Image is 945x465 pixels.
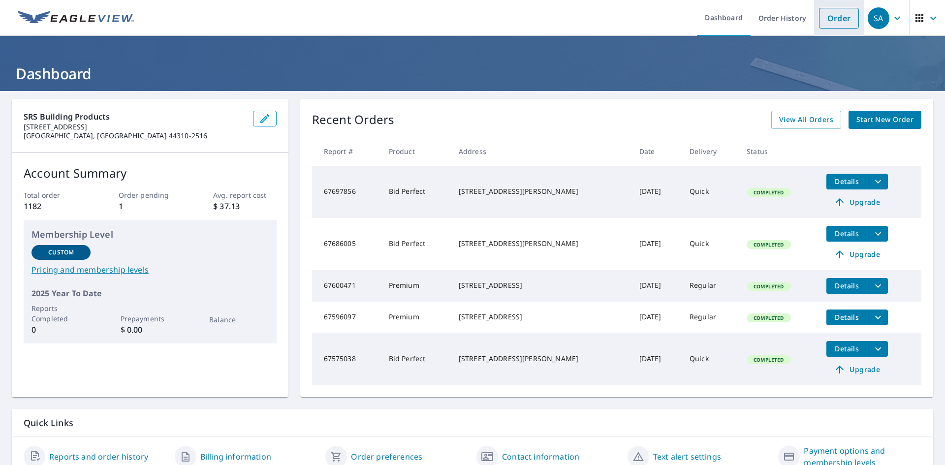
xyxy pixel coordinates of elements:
[31,228,269,241] p: Membership Level
[682,270,739,302] td: Regular
[832,229,862,238] span: Details
[381,333,451,385] td: Bid Perfect
[826,362,888,377] a: Upgrade
[312,166,381,218] td: 67697856
[119,190,182,200] p: Order pending
[213,190,276,200] p: Avg. report cost
[826,278,868,294] button: detailsBtn-67600471
[826,341,868,357] button: detailsBtn-67575038
[312,218,381,270] td: 67686005
[682,333,739,385] td: Quick
[24,131,245,140] p: [GEOGRAPHIC_DATA], [GEOGRAPHIC_DATA] 44310-2516
[832,177,862,186] span: Details
[31,303,91,324] p: Reports Completed
[24,164,277,182] p: Account Summary
[24,190,87,200] p: Total order
[459,354,624,364] div: [STREET_ADDRESS][PERSON_NAME]
[631,270,682,302] td: [DATE]
[748,314,789,321] span: Completed
[459,239,624,248] div: [STREET_ADDRESS][PERSON_NAME]
[826,194,888,210] a: Upgrade
[459,312,624,322] div: [STREET_ADDRESS]
[631,137,682,166] th: Date
[631,333,682,385] td: [DATE]
[868,278,888,294] button: filesDropdownBtn-67600471
[24,123,245,131] p: [STREET_ADDRESS]
[868,226,888,242] button: filesDropdownBtn-67686005
[381,137,451,166] th: Product
[748,356,789,363] span: Completed
[771,111,841,129] a: View All Orders
[653,451,721,463] a: Text alert settings
[24,417,921,429] p: Quick Links
[121,313,180,324] p: Prepayments
[200,451,271,463] a: Billing information
[739,137,819,166] th: Status
[748,241,789,248] span: Completed
[682,302,739,333] td: Regular
[121,324,180,336] p: $ 0.00
[631,218,682,270] td: [DATE]
[682,218,739,270] td: Quick
[868,310,888,325] button: filesDropdownBtn-67596097
[832,281,862,290] span: Details
[631,302,682,333] td: [DATE]
[819,8,859,29] a: Order
[312,137,381,166] th: Report #
[826,226,868,242] button: detailsBtn-67686005
[826,174,868,189] button: detailsBtn-67697856
[381,302,451,333] td: Premium
[12,63,933,84] h1: Dashboard
[459,280,624,290] div: [STREET_ADDRESS]
[868,341,888,357] button: filesDropdownBtn-67575038
[748,283,789,290] span: Completed
[312,270,381,302] td: 67600471
[381,270,451,302] td: Premium
[682,166,739,218] td: Quick
[48,248,74,257] p: Custom
[24,111,245,123] p: SRS Building Products
[631,166,682,218] td: [DATE]
[213,200,276,212] p: $ 37.13
[119,200,182,212] p: 1
[312,111,395,129] p: Recent Orders
[832,196,882,208] span: Upgrade
[459,186,624,196] div: [STREET_ADDRESS][PERSON_NAME]
[832,312,862,322] span: Details
[18,11,134,26] img: EV Logo
[351,451,422,463] a: Order preferences
[868,7,889,29] div: SA
[868,174,888,189] button: filesDropdownBtn-67697856
[502,451,579,463] a: Contact information
[381,218,451,270] td: Bid Perfect
[31,324,91,336] p: 0
[832,248,882,260] span: Upgrade
[31,287,269,299] p: 2025 Year To Date
[24,200,87,212] p: 1182
[31,264,269,276] a: Pricing and membership levels
[312,333,381,385] td: 67575038
[381,166,451,218] td: Bid Perfect
[209,314,268,325] p: Balance
[312,302,381,333] td: 67596097
[832,364,882,375] span: Upgrade
[682,137,739,166] th: Delivery
[826,310,868,325] button: detailsBtn-67596097
[49,451,148,463] a: Reports and order history
[832,344,862,353] span: Details
[451,137,631,166] th: Address
[748,189,789,196] span: Completed
[849,111,921,129] a: Start New Order
[856,114,913,126] span: Start New Order
[826,247,888,262] a: Upgrade
[779,114,833,126] span: View All Orders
